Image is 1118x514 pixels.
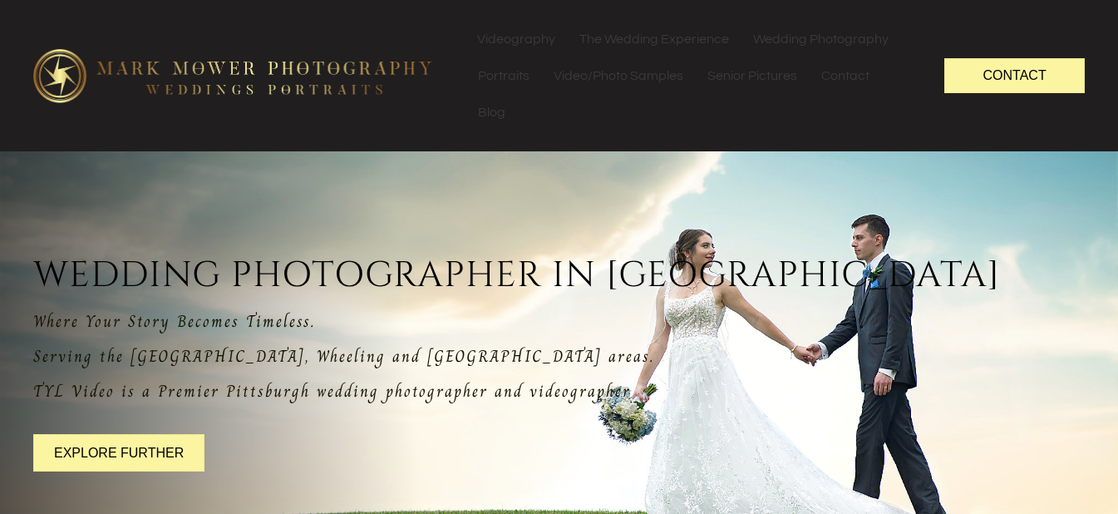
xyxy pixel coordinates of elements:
a: Contact [810,57,881,94]
a: Contact [944,58,1085,92]
a: The Wedding Experience [568,21,741,57]
a: Senior Pictures [696,57,809,94]
a: Explore further [33,434,204,472]
a: Wedding Photography [741,21,900,57]
p: Where Your Story Becomes Timeless. [33,309,1085,335]
a: Portraits [466,57,541,94]
p: TYL Video is a Premier Pittsburgh wedding photographer and videographer [33,378,1085,405]
nav: Menu [465,21,911,131]
a: Blog [466,94,517,131]
img: logo-edit1 [33,49,432,102]
p: Serving the [GEOGRAPHIC_DATA], Wheeling and [GEOGRAPHIC_DATA] areas. [33,343,1085,370]
span: wedding photographer in [GEOGRAPHIC_DATA] [33,250,1085,300]
span: Explore further [54,446,184,460]
a: Video/Photo Samples [542,57,695,94]
a: Videography [465,21,567,57]
span: Contact [983,68,1047,82]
